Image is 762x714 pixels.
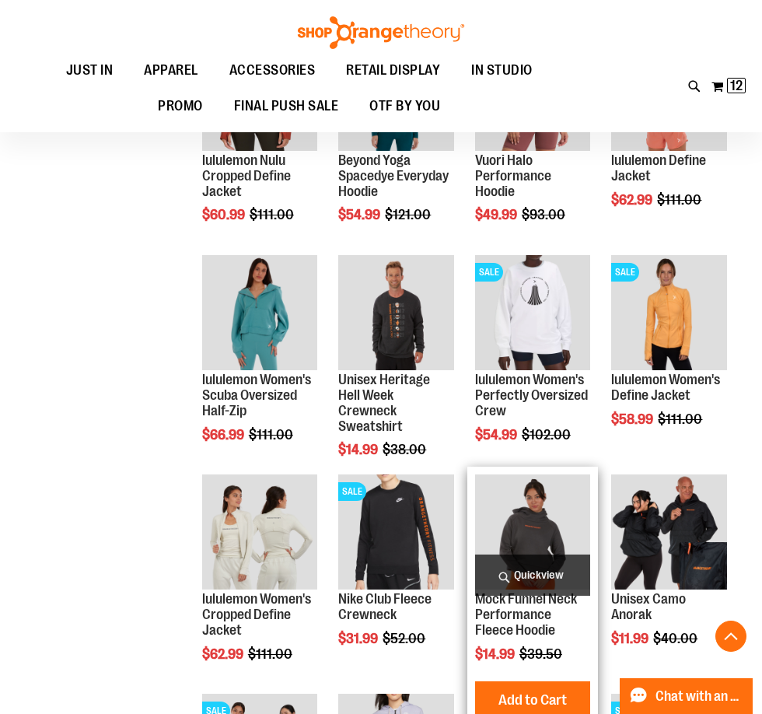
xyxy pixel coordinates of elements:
[158,89,203,124] span: PROMO
[620,678,753,714] button: Chat with an Expert
[611,255,727,373] a: Product image for lululemon Define JacketSALE
[338,482,366,501] span: SALE
[475,474,591,590] img: Product image for Mock Funnel Neck Performance Fleece Hoodie
[603,467,735,686] div: product
[383,631,428,646] span: $52.00
[475,591,577,638] a: Mock Funnel Neck Performance Fleece Hoodie
[730,78,743,93] span: 12
[456,53,548,89] a: IN STUDIO
[475,646,517,662] span: $14.99
[330,28,462,263] div: product
[194,28,326,263] div: product
[475,263,503,282] span: SALE
[194,247,326,482] div: product
[330,247,462,498] div: product
[611,152,706,184] a: lululemon Define Jacket
[519,646,565,662] span: $39.50
[144,53,198,88] span: APPAREL
[467,28,599,263] div: product
[338,372,430,433] a: Unisex Heritage Hell Week Crewneck Sweatshirt
[611,411,655,427] span: $58.99
[354,89,456,124] a: OTF BY YOU
[611,255,727,371] img: Product image for lululemon Define Jacket
[657,192,704,208] span: $111.00
[202,427,246,443] span: $66.99
[475,555,591,596] a: Quickview
[475,372,588,418] a: lululemon Women's Perfectly Oversized Crew
[467,247,599,482] div: product
[603,28,735,247] div: product
[611,474,727,590] img: Product image for Unisex Camo Anorak
[658,411,704,427] span: $111.00
[655,689,743,704] span: Chat with an Expert
[249,427,295,443] span: $111.00
[295,16,467,49] img: Shop Orangetheory
[330,53,456,89] a: RETAIL DISPLAY
[653,631,700,646] span: $40.00
[202,255,318,371] img: Product image for lululemon Womens Scuba Oversized Half Zip
[202,207,247,222] span: $60.99
[66,53,114,88] span: JUST IN
[338,631,380,646] span: $31.99
[338,442,380,457] span: $14.99
[202,474,318,593] a: Product image for lululemon Define Jacket Cropped
[475,474,591,593] a: Product image for Mock Funnel Neck Performance Fleece Hoodie
[498,691,567,709] span: Add to Cart
[338,255,454,371] img: Product image for Unisex Heritage Hell Week Crewneck Sweatshirt
[475,255,591,371] img: Product image for lululemon Women's Perfectly Oversized Crew
[234,89,339,124] span: FINAL PUSH SALE
[330,467,462,686] div: product
[218,89,355,124] a: FINAL PUSH SALE
[475,427,519,443] span: $54.99
[229,53,316,88] span: ACCESSORIES
[475,207,519,222] span: $49.99
[346,53,440,88] span: RETAIL DISPLAY
[202,474,318,590] img: Product image for lululemon Define Jacket Cropped
[475,255,591,373] a: Product image for lululemon Women's Perfectly Oversized CrewSALE
[611,263,639,282] span: SALE
[475,152,551,199] a: Vuori Halo Performance Hoodie
[522,427,573,443] span: $102.00
[128,53,214,88] a: APPAREL
[202,152,291,199] a: lululemon Nulu Cropped Define Jacket
[611,631,651,646] span: $11.99
[522,207,568,222] span: $93.00
[603,247,735,467] div: product
[611,372,720,403] a: lululemon Women's Define Jacket
[338,474,454,593] a: Product image for Nike Club Fleece CrewneckSALE
[338,255,454,373] a: Product image for Unisex Heritage Hell Week Crewneck Sweatshirt
[611,591,686,622] a: Unisex Camo Anorak
[214,53,331,89] a: ACCESSORIES
[202,646,246,662] span: $62.99
[611,474,727,593] a: Product image for Unisex Camo Anorak
[338,207,383,222] span: $54.99
[369,89,440,124] span: OTF BY YOU
[338,474,454,590] img: Product image for Nike Club Fleece Crewneck
[715,621,746,652] button: Back To Top
[338,152,449,199] a: Beyond Yoga Spacedye Everyday Hoodie
[611,192,655,208] span: $62.99
[383,442,428,457] span: $38.00
[202,255,318,373] a: Product image for lululemon Womens Scuba Oversized Half Zip
[471,53,533,88] span: IN STUDIO
[202,372,311,418] a: lululemon Women's Scuba Oversized Half-Zip
[202,591,311,638] a: lululemon Women's Cropped Define Jacket
[250,207,296,222] span: $111.00
[142,89,218,124] a: PROMO
[51,53,129,89] a: JUST IN
[248,646,295,662] span: $111.00
[385,207,433,222] span: $121.00
[338,591,432,622] a: Nike Club Fleece Crewneck
[194,467,326,702] div: product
